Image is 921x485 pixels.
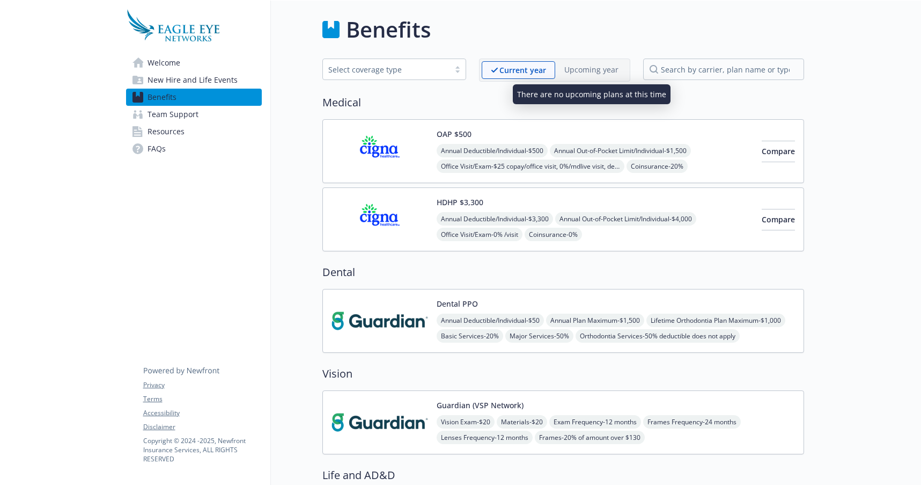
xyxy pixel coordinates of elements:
span: Coinsurance - 20% [627,160,688,173]
h2: Dental [322,264,804,280]
span: Lenses Frequency - 12 months [437,431,533,444]
span: Exam Frequency - 12 months [549,415,641,429]
button: Compare [762,141,795,162]
span: Frames - 20% of amount over $130 [535,431,645,444]
span: Welcome [148,54,180,71]
h2: Vision [322,366,804,382]
a: Benefits [126,89,262,106]
a: Resources [126,123,262,140]
span: Office Visit/Exam - 0% /visit [437,228,522,241]
a: Privacy [143,380,261,390]
span: Annual Plan Maximum - $1,500 [546,314,644,327]
span: New Hire and Life Events [148,71,238,89]
img: Guardian carrier logo [331,298,428,344]
span: Orthodontia Services - 50% deductible does not apply [576,329,740,343]
a: Disclaimer [143,422,261,432]
span: Materials - $20 [497,415,547,429]
button: Guardian (VSP Network) [437,400,524,411]
span: Lifetime Orthodontia Plan Maximum - $1,000 [646,314,785,327]
p: Copyright © 2024 - 2025 , Newfront Insurance Services, ALL RIGHTS RESERVED [143,436,261,464]
span: Vision Exam - $20 [437,415,495,429]
a: Accessibility [143,408,261,418]
a: Terms [143,394,261,404]
span: Frames Frequency - 24 months [643,415,741,429]
a: New Hire and Life Events [126,71,262,89]
button: HDHP $3,300 [437,197,483,208]
span: Major Services - 50% [505,329,573,343]
h2: Life and AD&D [322,467,804,483]
span: Office Visit/Exam - $25 copay/office visit, 0%/mdlive visit, deductible does not apply [437,160,624,173]
p: Current year [499,64,546,76]
button: OAP $500 [437,128,471,140]
input: search by carrier, plan name or type [643,59,804,80]
a: FAQs [126,140,262,157]
span: Annual Out-of-Pocket Limit/Individual - $1,500 [550,144,691,157]
button: Dental PPO [437,298,478,309]
span: Annual Deductible/Individual - $50 [437,314,544,327]
div: Select coverage type [328,64,444,75]
span: Team Support [148,106,198,123]
h2: Medical [322,95,804,111]
span: Resources [148,123,185,140]
span: Basic Services - 20% [437,329,503,343]
button: Compare [762,209,795,230]
p: Upcoming year [564,64,618,75]
img: CIGNA carrier logo [331,197,428,242]
img: CIGNA carrier logo [331,128,428,174]
span: FAQs [148,140,166,157]
span: Compare [762,214,795,225]
span: Coinsurance - 0% [525,228,582,241]
a: Team Support [126,106,262,123]
a: Welcome [126,54,262,71]
h1: Benefits [346,13,431,46]
span: Compare [762,146,795,156]
span: Annual Deductible/Individual - $3,300 [437,212,553,226]
span: Upcoming year [555,61,628,79]
img: Guardian carrier logo [331,400,428,445]
span: Benefits [148,89,176,106]
span: Annual Deductible/Individual - $500 [437,144,548,157]
span: Annual Out-of-Pocket Limit/Individual - $4,000 [555,212,696,226]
